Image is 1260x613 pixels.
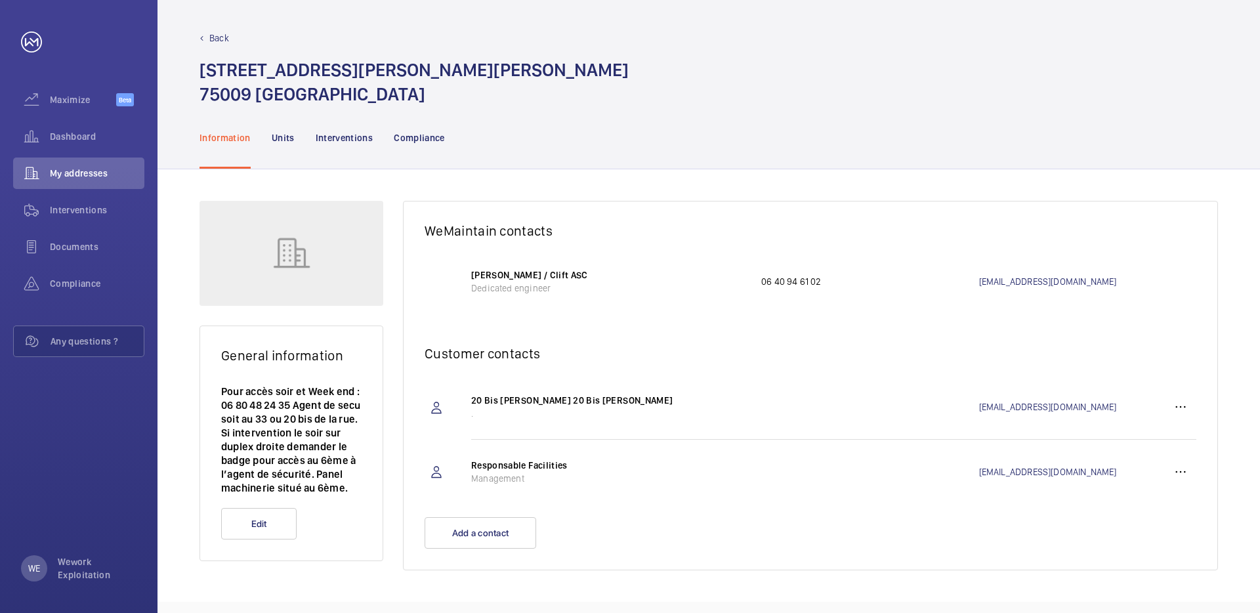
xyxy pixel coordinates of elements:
p: Compliance [394,131,445,144]
a: [EMAIL_ADDRESS][DOMAIN_NAME] [979,275,1197,288]
p: Wework Exploitation [58,555,136,581]
button: Add a contact [425,517,536,549]
h2: WeMaintain contacts [425,222,1196,239]
h2: Customer contacts [425,345,1196,362]
p: Units [272,131,295,144]
p: Back [209,32,229,45]
p: Interventions [316,131,373,144]
p: Pour accès soir et Week end : 06 80 48 24 35 Agent de secu soit au 33 ou 20 bis de la rue. Si int... [221,385,362,495]
span: Compliance [50,277,144,290]
span: My addresses [50,167,144,180]
p: 06 40 94 61 02 [761,275,979,288]
p: . [471,407,748,420]
p: 20 Bis [PERSON_NAME] 20 Bis [PERSON_NAME] [471,394,748,407]
p: Management [471,472,748,485]
p: Information [199,131,251,144]
span: Beta [116,93,134,106]
span: Any questions ? [51,335,144,348]
span: Documents [50,240,144,253]
h1: [STREET_ADDRESS][PERSON_NAME][PERSON_NAME] 75009 [GEOGRAPHIC_DATA] [199,58,629,106]
span: Dashboard [50,130,144,143]
h2: General information [221,347,362,364]
p: [PERSON_NAME] / Clift ASC [471,268,748,282]
a: [EMAIL_ADDRESS][DOMAIN_NAME] [979,400,1165,413]
p: Dedicated engineer [471,282,748,295]
a: [EMAIL_ADDRESS][DOMAIN_NAME] [979,465,1165,478]
p: Responsable Facilities [471,459,748,472]
p: WE [28,562,40,575]
span: Interventions [50,203,144,217]
span: Maximize [50,93,116,106]
button: Edit [221,508,297,539]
